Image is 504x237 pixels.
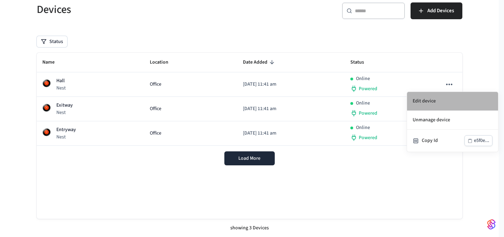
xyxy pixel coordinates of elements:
[464,135,492,146] button: e5f0e...
[407,111,498,130] li: Unmanage device
[474,136,489,145] div: e5f0e...
[487,219,496,230] img: SeamLogoGradient.69752ec5.svg
[407,92,498,111] li: Edit device
[422,137,464,144] div: Copy Id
